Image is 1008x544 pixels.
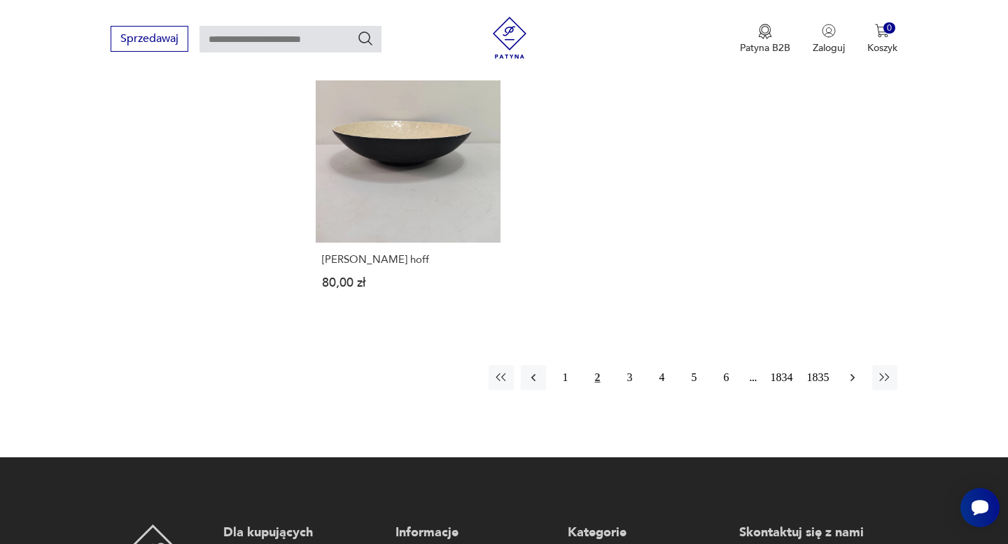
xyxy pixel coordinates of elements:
[568,524,726,541] p: Kategorie
[357,30,374,47] button: Szukaj
[813,24,845,55] button: Zaloguj
[883,22,895,34] div: 0
[650,365,675,390] button: 4
[960,488,1000,527] iframe: Smartsupp widget button
[585,365,610,390] button: 2
[804,365,833,390] button: 1835
[867,24,897,55] button: 0Koszyk
[322,254,493,266] h3: [PERSON_NAME] hoff
[322,277,493,289] p: 80,00 zł
[714,365,739,390] button: 6
[316,59,500,316] a: Misa Sygnowana hoff[PERSON_NAME] hoff80,00 zł
[875,24,889,38] img: Ikona koszyka
[617,365,643,390] button: 3
[813,41,845,55] p: Zaloguj
[740,24,790,55] button: Patyna B2B
[867,41,897,55] p: Koszyk
[682,365,707,390] button: 5
[111,26,188,52] button: Sprzedawaj
[740,41,790,55] p: Patyna B2B
[395,524,554,541] p: Informacje
[223,524,381,541] p: Dla kupujących
[739,524,897,541] p: Skontaktuj się z nami
[553,365,578,390] button: 1
[822,24,836,38] img: Ikonka użytkownika
[111,35,188,45] a: Sprzedawaj
[767,365,797,390] button: 1834
[740,24,790,55] a: Ikona medaluPatyna B2B
[758,24,772,39] img: Ikona medalu
[489,17,531,59] img: Patyna - sklep z meblami i dekoracjami vintage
